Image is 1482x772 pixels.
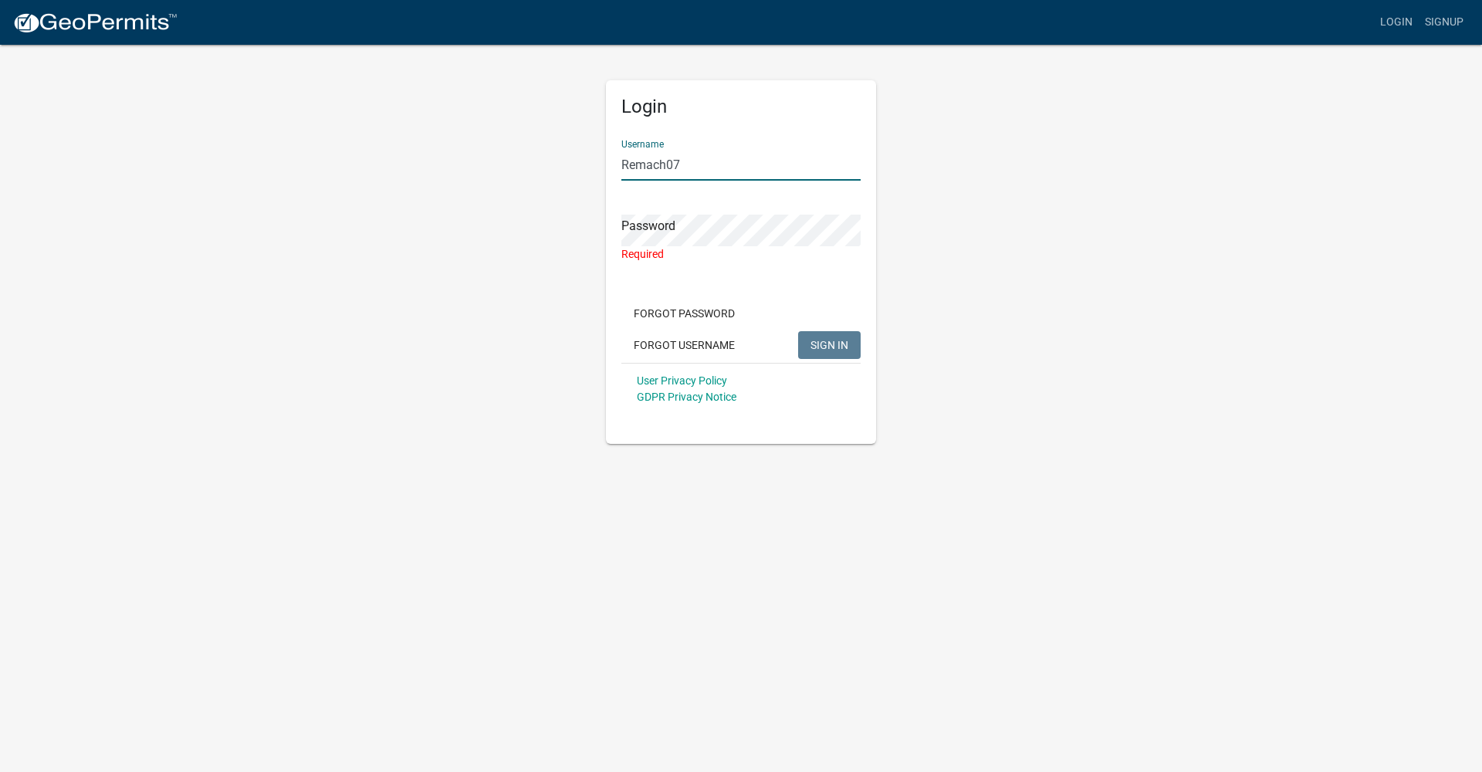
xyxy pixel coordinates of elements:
[1374,8,1419,37] a: Login
[621,246,861,262] div: Required
[621,96,861,118] h5: Login
[798,331,861,359] button: SIGN IN
[621,331,747,359] button: Forgot Username
[621,300,747,327] button: Forgot Password
[637,391,736,403] a: GDPR Privacy Notice
[637,374,727,387] a: User Privacy Policy
[1419,8,1470,37] a: Signup
[810,338,848,350] span: SIGN IN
